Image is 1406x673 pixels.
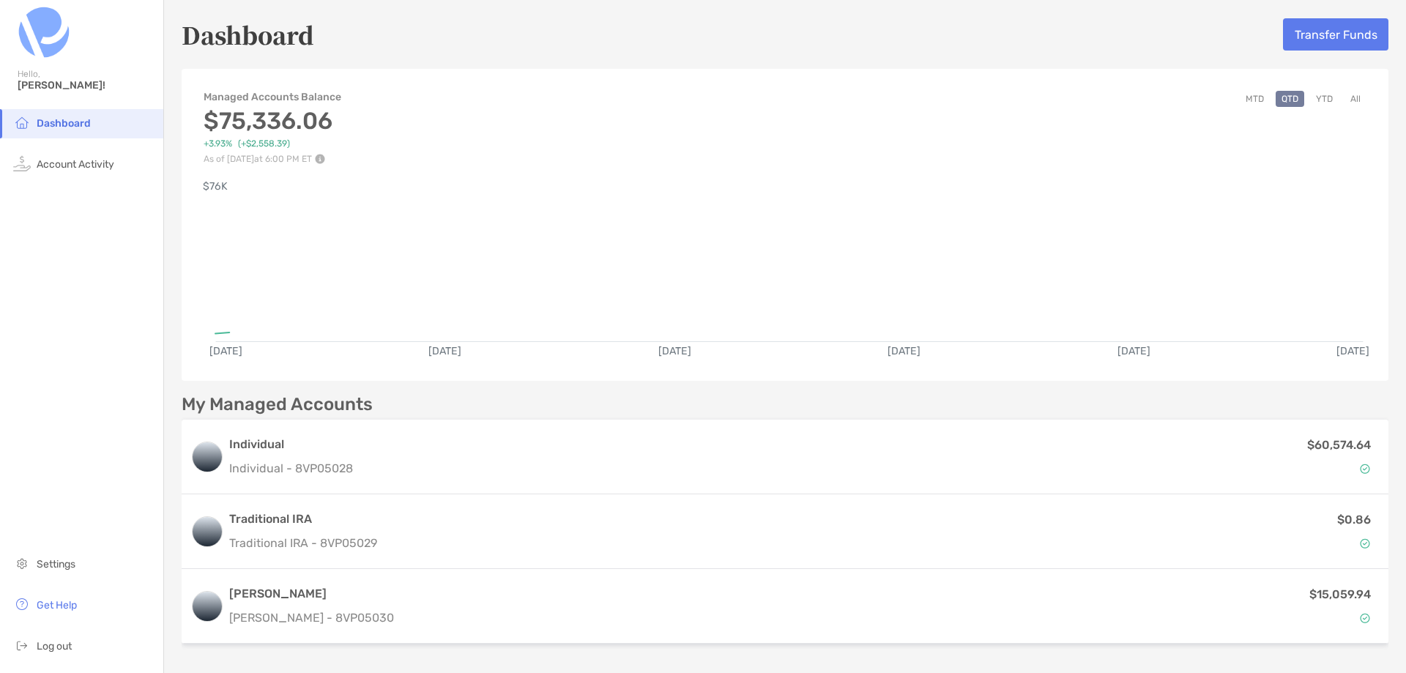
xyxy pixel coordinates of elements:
text: [DATE] [1336,345,1369,357]
button: YTD [1310,91,1339,107]
img: activity icon [13,155,31,172]
span: ( +$2,558.39 ) [238,138,290,149]
button: All [1344,91,1366,107]
img: Zoe Logo [18,6,70,59]
img: logout icon [13,636,31,654]
text: [DATE] [428,345,461,357]
span: Settings [37,558,75,570]
p: Traditional IRA - 8VP05029 [229,534,377,552]
img: logo account [193,517,222,546]
h5: Dashboard [182,18,314,51]
text: [DATE] [1117,345,1150,357]
p: $0.86 [1337,510,1371,529]
h3: [PERSON_NAME] [229,585,394,603]
img: get-help icon [13,595,31,613]
img: Account Status icon [1360,538,1370,549]
p: Individual - 8VP05028 [229,459,353,477]
p: [PERSON_NAME] - 8VP05030 [229,609,394,627]
text: [DATE] [888,345,920,357]
button: MTD [1240,91,1270,107]
p: $15,059.94 [1309,585,1371,603]
p: My Managed Accounts [182,395,373,414]
img: household icon [13,114,31,131]
button: Transfer Funds [1283,18,1388,51]
span: Get Help [37,599,77,611]
img: logo account [193,442,222,472]
button: QTD [1276,91,1304,107]
img: Account Status icon [1360,464,1370,474]
span: [PERSON_NAME]! [18,79,155,92]
span: +3.93% [204,138,232,149]
p: $60,574.64 [1307,436,1371,454]
span: Dashboard [37,117,91,130]
h3: $75,336.06 [204,107,343,135]
text: $76K [203,180,228,193]
span: Log out [37,640,72,652]
img: settings icon [13,554,31,572]
text: [DATE] [209,345,242,357]
h3: Individual [229,436,353,453]
h3: Traditional IRA [229,510,377,528]
img: Performance Info [315,154,325,164]
img: Account Status icon [1360,613,1370,623]
h4: Managed Accounts Balance [204,91,343,103]
img: logo account [193,592,222,621]
p: As of [DATE] at 6:00 PM ET [204,154,343,164]
span: Account Activity [37,158,114,171]
text: [DATE] [658,345,691,357]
